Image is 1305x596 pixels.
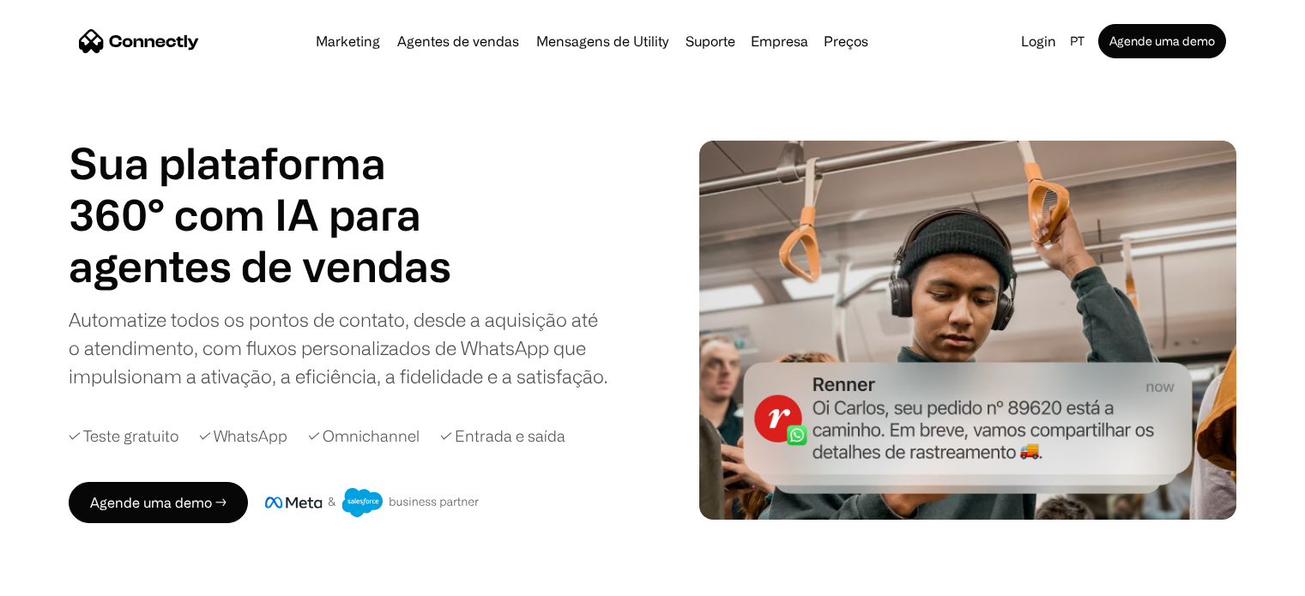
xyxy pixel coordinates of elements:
div: Empresa [746,29,813,53]
h1: agentes de vendas [69,240,463,292]
div: Empresa [751,29,808,53]
h1: Sua plataforma 360° com IA para [69,137,463,240]
a: Suporte [679,34,742,48]
img: Meta e crachá de parceiro de negócios do Salesforce. [265,488,480,517]
div: carousel [69,240,463,292]
div: ✓ Omnichannel [308,424,420,448]
a: Marketing [309,34,387,48]
a: Mensagens de Utility [529,34,675,48]
a: Agende uma demo → [69,482,248,523]
a: Agentes de vendas [390,34,526,48]
div: pt [1063,29,1095,53]
ul: Language list [34,566,103,590]
div: ✓ Teste gratuito [69,424,178,448]
aside: Language selected: Português (Brasil) [17,564,103,590]
div: Automatize todos os pontos de contato, desde a aquisição até o atendimento, com fluxos personaliz... [69,305,609,390]
a: Agende uma demo [1098,24,1226,58]
a: Login [1014,29,1063,53]
div: ✓ WhatsApp [199,424,287,448]
div: 1 of 4 [69,240,463,292]
div: pt [1070,29,1084,53]
a: Preços [817,34,875,48]
div: ✓ Entrada e saída [440,424,565,448]
a: home [79,28,199,54]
